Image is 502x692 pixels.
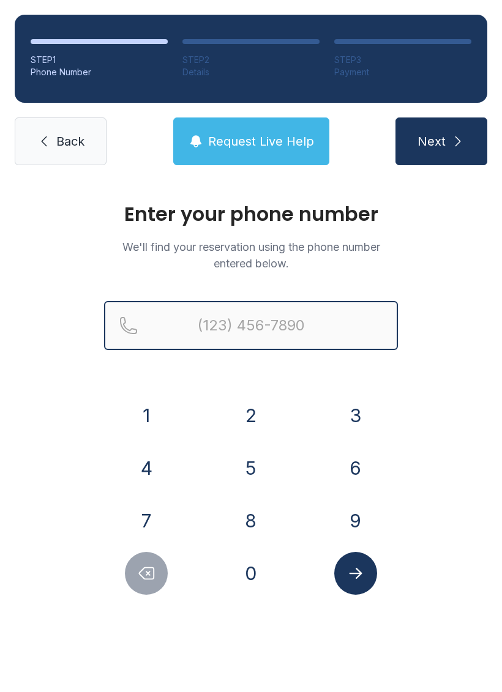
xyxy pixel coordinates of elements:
div: Details [182,66,320,78]
div: STEP 1 [31,54,168,66]
button: 5 [230,447,272,489]
div: Phone Number [31,66,168,78]
button: 0 [230,552,272,595]
div: STEP 2 [182,54,320,66]
div: Payment [334,66,471,78]
button: 7 [125,499,168,542]
input: Reservation phone number [104,301,398,350]
button: 4 [125,447,168,489]
p: We'll find your reservation using the phone number entered below. [104,239,398,272]
button: 1 [125,394,168,437]
span: Back [56,133,84,150]
span: Next [418,133,446,150]
button: 2 [230,394,272,437]
button: Submit lookup form [334,552,377,595]
div: STEP 3 [334,54,471,66]
button: 6 [334,447,377,489]
button: 3 [334,394,377,437]
h1: Enter your phone number [104,204,398,224]
button: Delete number [125,552,168,595]
span: Request Live Help [208,133,314,150]
button: 8 [230,499,272,542]
button: 9 [334,499,377,542]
